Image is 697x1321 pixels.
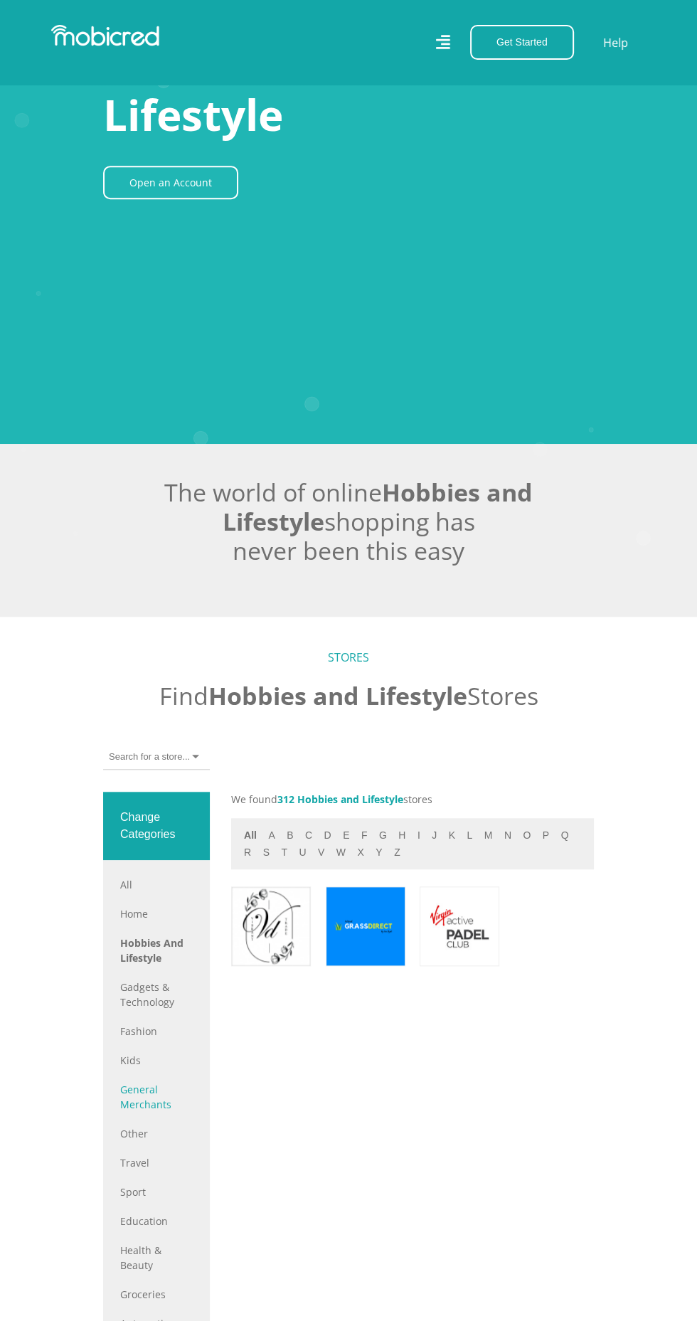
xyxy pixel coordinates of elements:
button: Get Started [470,25,574,60]
button: v [314,844,329,861]
button: e [339,827,353,844]
button: j [427,827,441,844]
img: Mobicred [51,25,159,46]
a: Hobbies and Lifestyle [120,935,193,965]
button: z [390,844,405,861]
button: r [240,844,255,861]
input: Search for a store... [109,750,192,763]
button: c [301,827,316,844]
a: Open an Account [103,166,238,199]
a: All [120,877,193,892]
div: Change Categories [103,792,210,860]
button: g [375,827,391,844]
a: Fashion [120,1024,193,1039]
button: p [538,827,553,844]
button: f [357,827,372,844]
button: x [353,844,368,861]
span: 312 [277,792,294,806]
a: General Merchants [120,1082,193,1112]
a: Travel [120,1155,193,1170]
button: a [264,827,279,844]
button: d [320,827,336,844]
a: Gadgets & Technology [120,980,193,1009]
a: Groceries [120,1287,193,1302]
button: h [394,827,410,844]
button: l [462,827,477,844]
a: Health & Beauty [120,1243,193,1273]
button: u [294,844,310,861]
button: n [500,827,516,844]
button: m [480,827,497,844]
button: t [277,844,292,861]
a: Sport [120,1184,193,1199]
button: y [371,844,386,861]
button: o [518,827,535,844]
button: b [282,827,297,844]
span: Hobbies and Lifestyle [297,792,403,806]
button: w [332,844,350,861]
a: Other [120,1126,193,1141]
a: Home [120,906,193,921]
button: All [240,827,261,844]
button: k [445,827,459,844]
a: Help [602,33,629,52]
a: Education [120,1214,193,1229]
h2: Find Stores [103,681,594,711]
p: We found stores [231,792,594,807]
button: q [557,827,573,844]
button: s [259,844,274,861]
button: i [413,827,425,844]
a: Kids [120,1053,193,1068]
